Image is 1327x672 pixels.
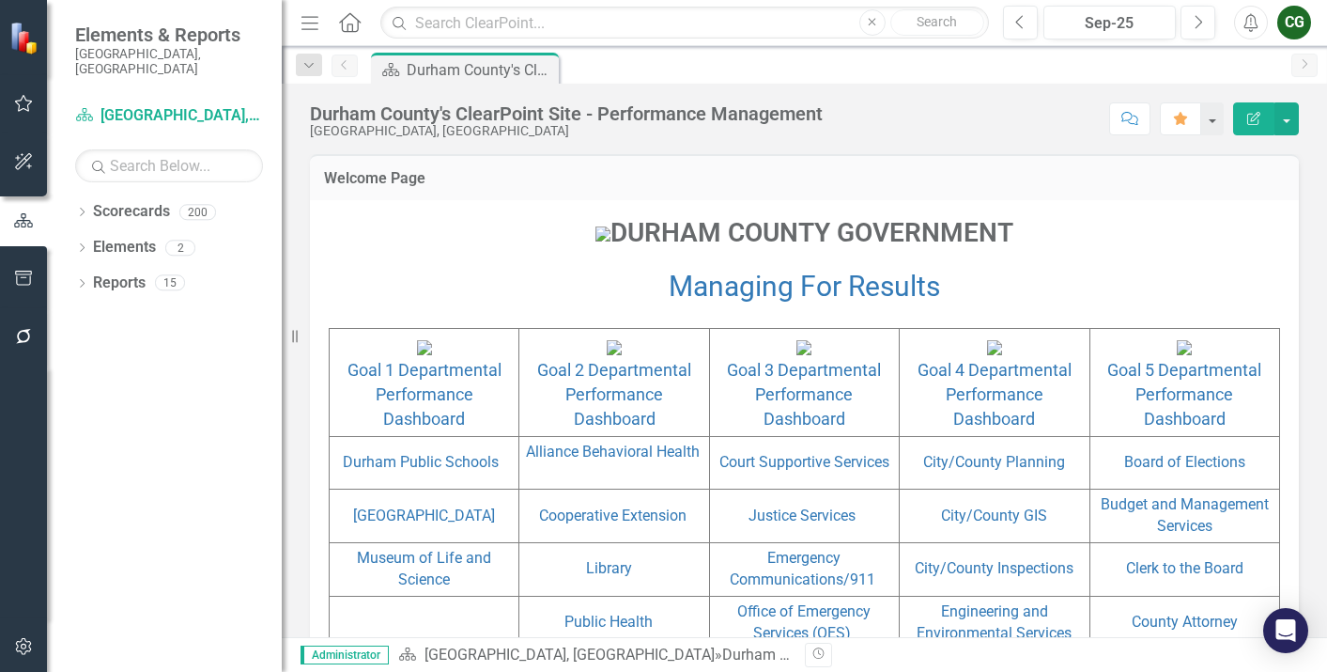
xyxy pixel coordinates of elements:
a: [GEOGRAPHIC_DATA], [GEOGRAPHIC_DATA] [424,646,715,664]
a: Museum of Life and Science [357,549,491,588]
div: 200 [179,204,216,220]
div: Sep-25 [1050,12,1169,35]
a: Goal 2 Departmental Performance Dashboard [537,360,691,429]
a: Board of Elections [1124,453,1245,471]
span: Elements & Reports [75,23,263,46]
a: Scorecards [93,201,170,223]
img: goal%201%20icon%20v2.PNG [417,340,432,355]
a: Reports [93,273,146,294]
div: [GEOGRAPHIC_DATA], [GEOGRAPHIC_DATA] [310,124,823,138]
button: Sep-25 [1043,6,1176,39]
img: goal%204%20icon.PNG [987,340,1002,355]
a: Budget and Management Services [1101,495,1269,535]
button: CG [1277,6,1311,39]
a: Goal 3 Departmental Performance Dashboard [727,360,881,429]
a: Public Health [564,613,653,631]
a: Library [586,559,632,577]
a: [GEOGRAPHIC_DATA], [GEOGRAPHIC_DATA] [75,105,263,127]
a: Cooperative Extension [539,507,687,524]
a: Emergency Communications/911 [730,549,875,588]
a: [GEOGRAPHIC_DATA] [353,507,495,524]
div: 15 [155,275,185,291]
div: Open Intercom Messenger [1263,608,1308,653]
span: DURHAM COUNTY GOVERNMENT [595,217,1013,248]
a: Office of Emergency Services (OES) [737,602,871,642]
a: City/County Planning [923,453,1065,471]
img: ClearPoint Strategy [9,22,42,55]
img: goal%203%20icon.PNG [796,340,811,355]
span: Search [917,14,957,29]
img: goal%202%20icon.PNG [607,340,622,355]
a: Engineering and Environmental Services [917,602,1072,642]
a: Goal 1 Departmental Performance Dashboard [347,360,501,429]
a: Justice Services [748,507,856,524]
a: Clerk to the Board [1126,559,1243,577]
a: City/County GIS [941,507,1047,524]
div: Durham County's ClearPoint Site - Performance Management [310,103,823,124]
a: Alliance Behavioral Health [526,443,700,461]
div: Durham County's ClearPoint Site - Performance Management [722,646,1126,664]
img: goal%205%20icon.PNG [1177,340,1192,355]
input: Search ClearPoint... [380,7,989,39]
a: City/County Inspections [915,559,1073,577]
a: County Attorney [1132,613,1238,631]
button: Search [890,9,984,36]
a: Managing For Results [669,270,940,303]
span: Administrator [301,646,389,664]
div: 2 [165,240,195,256]
div: » [398,645,791,666]
a: Elements [93,237,156,258]
img: Logo.png [595,227,610,242]
a: Durham Public Schools [343,453,499,471]
div: Durham County's ClearPoint Site - Performance Management [407,58,554,82]
h3: Welcome Page [324,170,1285,187]
small: [GEOGRAPHIC_DATA], [GEOGRAPHIC_DATA] [75,46,263,77]
a: Goal 5 Departmental Performance Dashboard [1107,360,1261,429]
a: Goal 4 Departmental Performance Dashboard [918,360,1072,429]
a: Court Supportive Services [719,453,889,471]
input: Search Below... [75,149,263,182]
